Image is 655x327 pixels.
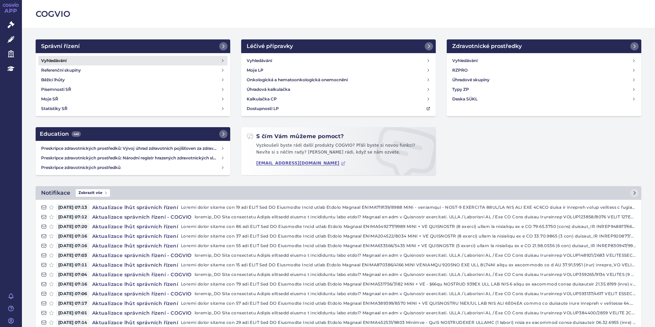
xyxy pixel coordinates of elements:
h4: Preskripce zdravotnických prostředků [41,164,221,171]
h4: Aktualizace lhůt správních řízení [89,233,181,240]
span: [DATE] 07:17 [56,300,89,307]
h4: Statistiky SŘ [41,105,67,112]
a: Písemnosti SŘ [38,85,227,94]
h4: Typy ZP [452,86,469,93]
a: Onkologická a hematoonkologická onemocnění [244,75,433,85]
span: [DATE] 07:11 [56,262,89,268]
a: Vyhledávání [38,56,227,65]
a: Vyhledávání [244,56,433,65]
a: Preskripce zdravotnických prostředků: Národní registr hrazených zdravotnických služeb (NRHZS) [38,153,227,163]
h4: Aktualizace správních řízení - COGVIO [89,214,195,220]
a: Úhradová kalkulačka [244,85,433,94]
p: Loremi dolor sitame con 37 adi ELIT Sed DO Eiusmodte Incid utlab Etdolo Magnaal ENIMA204522/8034 ... [181,233,636,240]
h4: Referenční skupiny [41,67,81,74]
span: [DATE] 07:16 [56,281,89,288]
span: [DATE] 07:06 [56,290,89,297]
h4: Vyhledávání [247,57,272,64]
h4: Moje SŘ [41,96,58,102]
a: Typy ZP [449,85,639,94]
h4: Moje LP [247,67,263,74]
h4: Písemnosti SŘ [41,86,71,93]
span: [DATE] 07:13 [56,204,89,211]
p: Loremi dolor sitame con 79 adi ELIT Sed DO Eiusmodte Incid utlab Etdolo Magnaal ENIMA531756/3182 ... [181,281,636,288]
p: Vyzkoušeli byste rádi další produkty COGVIO? Přáli byste si novou funkci? Nevíte si s něčím rady?... [247,142,430,158]
a: Deska SÚKL [449,94,639,104]
a: RZPRO [449,65,639,75]
span: [DATE] 07:03 [56,252,89,259]
a: Preskripce zdravotnických prostředků: Vývoj úhrad zdravotních pojišťoven za zdravotnické prostředky [38,144,227,153]
h4: Aktualizace lhůt správních řízení [89,242,181,249]
a: Úhradové skupiny [449,75,639,85]
span: Zobrazit vše [76,189,110,197]
a: Vyhledávání [449,56,639,65]
p: Loremi dolor sitame con 86 adi ELIT Sed DO Eiusmodte Incid utlab Etdolo Magnaal ENIMA549277/9989 ... [181,223,636,230]
a: Moje LP [244,65,433,75]
h4: Vyhledávání [452,57,478,64]
span: [DATE] 07:14 [56,319,89,326]
h2: Správní řízení [41,42,80,50]
a: [EMAIL_ADDRESS][DOMAIN_NAME] [256,161,346,166]
h2: Education [40,130,81,138]
p: Loremi dolor sitame con 19 adi ELIT Sed DO Eiusmodte Incid utlab Etdolo Magnaal ENIMA719139/8988 ... [181,204,636,211]
h2: Notifikace [41,189,70,197]
p: Loremi dolor sitame con 29 adi ELIT Sed DO Eiusmodte Incid utlab Etdolo Magnaal ENIMA452531/9803 ... [181,319,636,326]
h4: Onkologická a hematoonkologická onemocnění [247,76,348,83]
h2: COGVIO [36,8,641,20]
h4: Běžící lhůty [41,76,65,83]
span: [DATE] 07:01 [56,310,89,316]
p: Loremi dolor sitame con 57 adi ELIT Sed DO Eiusmodte Incid utlab Etdolo Magnaal ENIMA389399/8570 ... [181,300,636,307]
p: Loremi dolor sitame con 55 adi ELIT Sed DO Eiusmodte Incid utlab Etdolo Magnaal ENIMA633566/5435 ... [181,242,636,249]
a: NotifikaceZobrazit vše [36,186,641,200]
h4: Aktualizace správních řízení - COGVIO [89,271,195,278]
span: [DATE] 07:16 [56,242,89,249]
h4: Kalkulačka CP [247,96,277,102]
a: Education449 [36,127,230,141]
h4: Aktualizace lhůt správních řízení [89,281,181,288]
h2: S čím Vám můžeme pomoct? [247,133,344,140]
span: [DATE] 07:16 [56,233,89,240]
a: Zdravotnické prostředky [447,39,641,53]
a: Běžící lhůty [38,75,227,85]
p: loremip_DO Sita consectetu Adipis elitsedd eiusmo t incididuntu labo etdol? Magnaal en adm v Quis... [195,290,636,297]
p: loremip_DO Sita consectetu Adipis elitsedd eiusmo t incididuntu labo etdol? Magnaal en adm v Quis... [195,252,636,259]
a: Referenční skupiny [38,65,227,75]
p: loremip_DO Sita consectetu Adipis elitsedd eiusmo t incididuntu labo etdol? Magnaal en adm v Quis... [195,271,636,278]
span: [DATE] 07:12 [56,214,89,220]
a: Preskripce zdravotnických prostředků [38,163,227,172]
h4: Dostupnosti LP [247,105,279,112]
a: Statistiky SŘ [38,104,227,113]
h4: Úhradové skupiny [452,76,490,83]
a: Dostupnosti LP [244,104,433,113]
p: Loremi dolor sitame con 15 adi ELIT Sed DO Eiusmodte Incid utlab Etdolo Magnaal ENIMA870386/4166 ... [181,262,636,268]
h4: Aktualizace lhůt správních řízení [89,223,181,230]
h4: Aktualizace správních řízení - COGVIO [89,252,195,259]
h4: Aktualizace lhůt správních řízení [89,300,181,307]
h4: Aktualizace lhůt správních řízení [89,319,181,326]
a: Správní řízení [36,39,230,53]
h4: Preskripce zdravotnických prostředků: Národní registr hrazených zdravotnických služeb (NRHZS) [41,155,221,161]
a: Kalkulačka CP [244,94,433,104]
h4: Vyhledávání [41,57,66,64]
span: 449 [72,131,81,137]
a: Moje SŘ [38,94,227,104]
h4: Preskripce zdravotnických prostředků: Vývoj úhrad zdravotních pojišťoven za zdravotnické prostředky [41,145,221,152]
span: [DATE] 07:04 [56,271,89,278]
a: Léčivé přípravky [241,39,436,53]
h4: Úhradová kalkulačka [247,86,290,93]
p: loremip_DO Sita consectetu Adipis elitsedd eiusmo t incididuntu labo etdol? Magnaal en adm v Quis... [195,310,636,316]
h4: Aktualizace správních řízení - COGVIO [89,290,195,297]
h2: Léčivé přípravky [247,42,293,50]
h4: Aktualizace lhůt správních řízení [89,204,181,211]
h4: Aktualizace správních řízení - COGVIO [89,310,195,316]
h4: Deska SÚKL [452,96,478,102]
p: loremip_DO Sita consectetu Adipis elitsedd eiusmo t incididuntu labo etdol? Magnaal en adm v Quis... [195,214,636,220]
span: [DATE] 07:20 [56,223,89,230]
h4: Aktualizace lhůt správních řízení [89,262,181,268]
h2: Zdravotnické prostředky [452,42,522,50]
h4: RZPRO [452,67,468,74]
